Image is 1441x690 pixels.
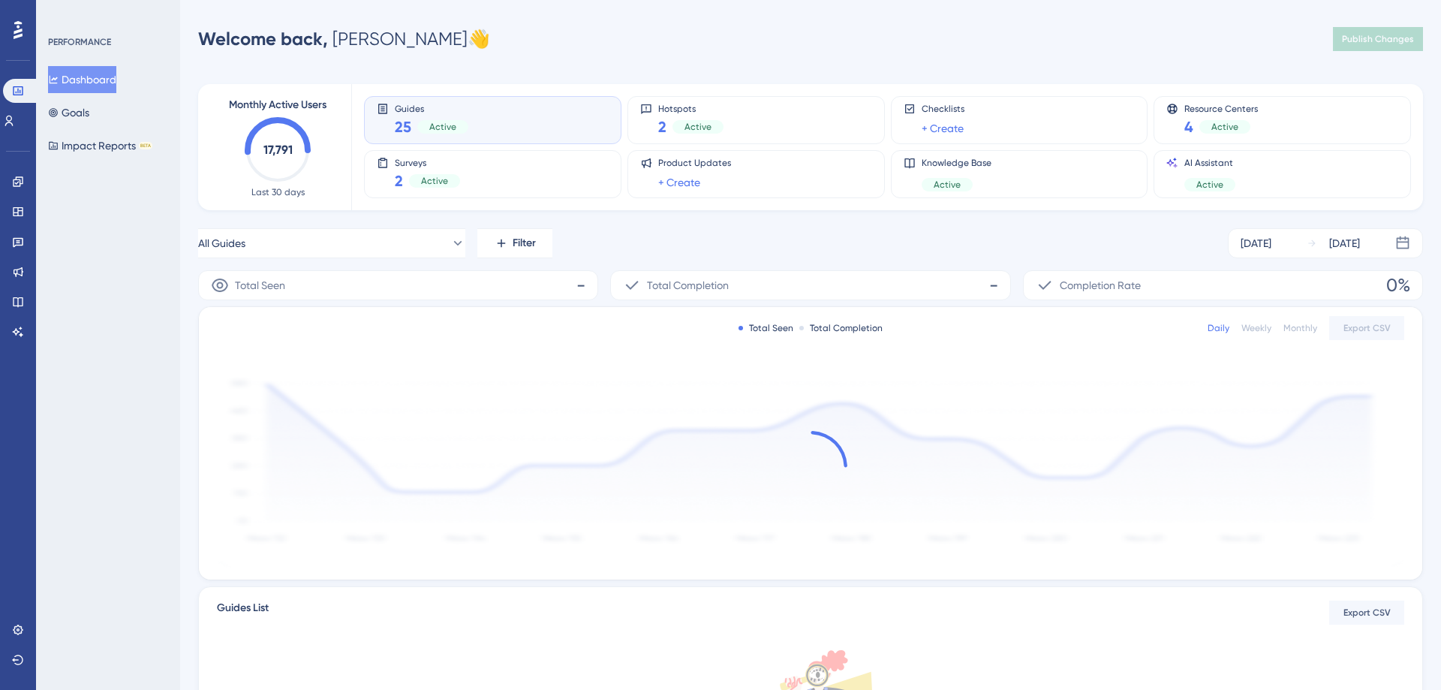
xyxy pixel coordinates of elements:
[395,116,411,137] span: 25
[1241,322,1271,334] div: Weekly
[576,273,585,297] span: -
[1283,322,1317,334] div: Monthly
[395,103,468,113] span: Guides
[1241,234,1271,252] div: [DATE]
[1211,121,1238,133] span: Active
[235,276,285,294] span: Total Seen
[1329,234,1360,252] div: [DATE]
[1386,273,1410,297] span: 0%
[1196,179,1223,191] span: Active
[198,228,465,258] button: All Guides
[429,121,456,133] span: Active
[1343,322,1391,334] span: Export CSV
[1342,33,1414,45] span: Publish Changes
[229,96,326,114] span: Monthly Active Users
[395,170,403,191] span: 2
[739,322,793,334] div: Total Seen
[934,179,961,191] span: Active
[658,103,724,113] span: Hotspots
[48,99,89,126] button: Goals
[922,103,964,115] span: Checklists
[263,143,293,157] text: 17,791
[922,157,991,169] span: Knowledge Base
[1333,27,1423,51] button: Publish Changes
[989,273,998,297] span: -
[395,157,460,167] span: Surveys
[647,276,729,294] span: Total Completion
[139,142,152,149] div: BETA
[684,121,711,133] span: Active
[1208,322,1229,334] div: Daily
[217,599,269,626] span: Guides List
[658,157,731,169] span: Product Updates
[48,132,152,159] button: Impact ReportsBETA
[799,322,883,334] div: Total Completion
[48,36,111,48] div: PERFORMANCE
[1343,607,1391,619] span: Export CSV
[1329,316,1404,340] button: Export CSV
[1184,103,1258,113] span: Resource Centers
[1060,276,1141,294] span: Completion Rate
[477,228,552,258] button: Filter
[922,119,964,137] a: + Create
[1184,116,1193,137] span: 4
[421,175,448,187] span: Active
[1329,601,1404,625] button: Export CSV
[251,186,305,198] span: Last 30 days
[658,116,666,137] span: 2
[198,27,490,51] div: [PERSON_NAME] 👋
[198,234,245,252] span: All Guides
[658,173,700,191] a: + Create
[198,28,328,50] span: Welcome back,
[513,234,536,252] span: Filter
[1184,157,1235,169] span: AI Assistant
[48,66,116,93] button: Dashboard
